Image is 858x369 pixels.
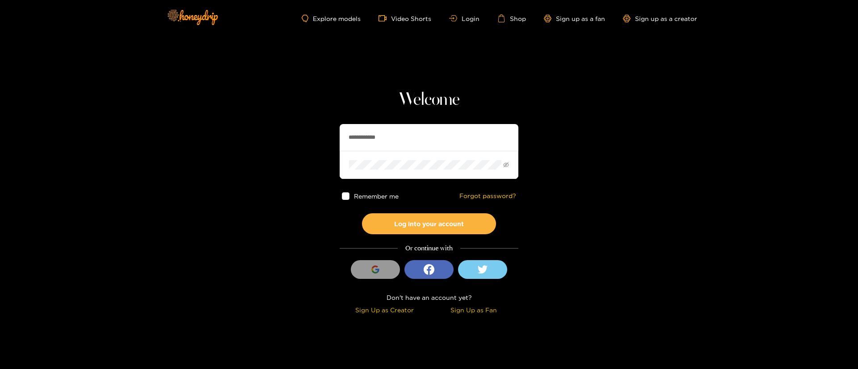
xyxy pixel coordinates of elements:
[340,89,518,111] h1: Welcome
[342,305,427,315] div: Sign Up as Creator
[362,213,496,234] button: Log into your account
[431,305,516,315] div: Sign Up as Fan
[449,15,479,22] a: Login
[459,192,516,200] a: Forgot password?
[340,243,518,253] div: Or continue with
[354,193,399,199] span: Remember me
[503,162,509,168] span: eye-invisible
[379,14,391,22] span: video-camera
[544,15,605,22] a: Sign up as a fan
[623,15,697,22] a: Sign up as a creator
[302,15,361,22] a: Explore models
[340,292,518,303] div: Don't have an account yet?
[379,14,431,22] a: Video Shorts
[497,14,526,22] a: Shop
